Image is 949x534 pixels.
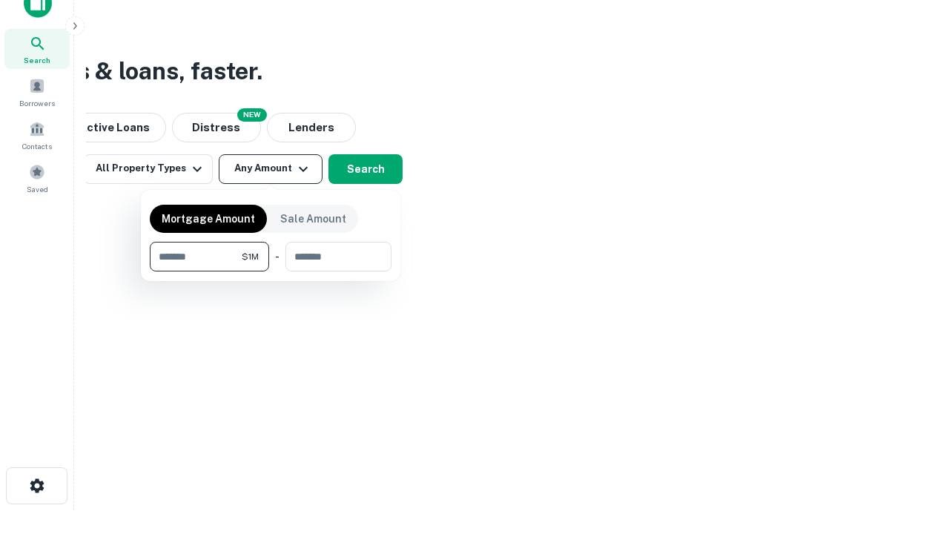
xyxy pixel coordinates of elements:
[875,415,949,487] iframe: Chat Widget
[162,211,255,227] p: Mortgage Amount
[280,211,346,227] p: Sale Amount
[242,250,259,263] span: $1M
[275,242,280,271] div: -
